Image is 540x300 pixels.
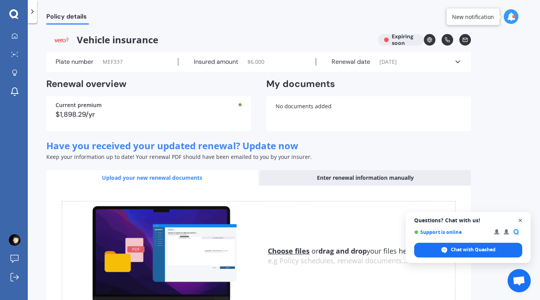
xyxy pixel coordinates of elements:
[56,58,93,66] label: Plate number
[46,34,77,46] img: Vero.png
[247,58,264,66] span: $ 6,000
[46,139,298,152] span: Have you received your updated renewal? Update now
[332,58,370,66] label: Renewal date
[268,257,455,265] div: e.g Policy schedules, renewal documents...
[268,246,310,256] u: Choose files
[194,58,238,66] label: Insured amount
[46,13,89,23] span: Policy details
[9,234,20,246] img: ACg8ocK7u_WRB_CMQY29gQ1Gk-eVQHk5tsBhZqwMaKnD38geuwm--yA=s96-c
[46,170,258,186] div: Upload your new renewal documents
[266,96,471,131] div: No documents added
[56,102,242,108] div: Current premium
[451,246,496,253] span: Chat with Quashed
[318,246,367,256] b: drag and drop
[452,13,494,20] div: New notification
[46,153,312,160] span: Keep your information up to date! Your renewal PDF should have been emailed to you by your insurer.
[103,58,123,66] span: MEF337
[508,269,531,292] a: Open chat
[46,78,251,90] h2: Renewal overview
[259,170,471,186] div: Enter renewal information manually
[414,243,522,257] span: Chat with Quashed
[414,229,489,235] span: Support is online
[379,58,397,66] span: [DATE]
[266,78,335,90] h2: My documents
[46,34,372,46] span: Vehicle insurance
[268,246,415,256] span: or your files here.
[56,111,242,118] div: $1,898.29/yr
[414,217,522,223] span: Questions? Chat with us!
